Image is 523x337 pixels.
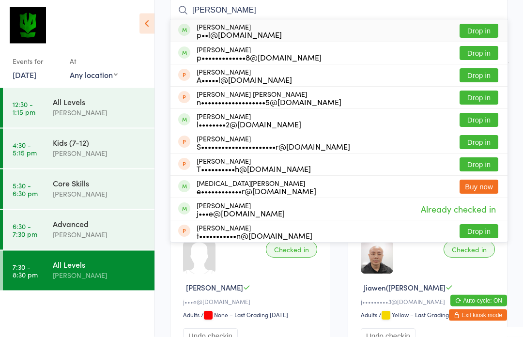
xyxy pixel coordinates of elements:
div: Core Skills [53,178,146,188]
div: Kids (7-12) [53,137,146,148]
div: [PERSON_NAME] [197,68,292,84]
time: 12:30 - 1:15 pm [13,100,35,116]
div: [PERSON_NAME] [53,229,146,240]
time: 6:30 - 7:30 pm [13,222,37,238]
a: 5:30 -6:30 pmCore Skills[PERSON_NAME] [3,169,154,209]
div: Adults [183,311,200,319]
div: l••••••••2@[DOMAIN_NAME] [197,121,301,128]
div: [PERSON_NAME] [53,188,146,199]
span: [PERSON_NAME] [186,283,243,293]
button: Drop in [460,158,498,172]
a: 12:30 -1:15 pmAll Levels[PERSON_NAME] [3,88,154,128]
span: / Yellow – Last Grading [DATE] [379,311,469,319]
div: [PERSON_NAME] [197,23,282,39]
div: t•••••••••••n@[DOMAIN_NAME] [197,232,312,240]
span: Jiawen([PERSON_NAME] [364,283,446,293]
div: Checked in [444,242,495,258]
div: [PERSON_NAME] [53,148,146,159]
span: Already checked in [418,201,498,218]
button: Drop in [460,91,498,105]
div: [PERSON_NAME] [197,135,350,151]
span: / None – Last Grading [DATE] [201,311,288,319]
a: 6:30 -7:30 pmAdvanced[PERSON_NAME] [3,210,154,250]
div: j•••e@[DOMAIN_NAME] [197,210,285,217]
div: Adults [361,311,377,319]
button: Drop in [460,46,498,61]
img: Krav Maga Defence Institute [10,7,46,44]
div: e••••••••••••r@[DOMAIN_NAME] [197,187,316,195]
div: [PERSON_NAME] [197,224,312,240]
img: image1750316607.png [361,242,393,274]
button: Buy now [460,180,498,194]
div: Checked in [266,242,317,258]
div: Events for [13,53,60,69]
div: p••l@[DOMAIN_NAME] [197,31,282,39]
div: p•••••••••••••8@[DOMAIN_NAME] [197,54,322,61]
button: Auto-cycle: ON [450,295,507,306]
time: 4:30 - 5:15 pm [13,141,37,156]
div: A•••••l@[DOMAIN_NAME] [197,76,292,84]
div: [PERSON_NAME] [197,157,311,173]
div: [PERSON_NAME] [PERSON_NAME] [197,91,341,106]
div: n•••••••••••••••••••5@[DOMAIN_NAME] [197,98,341,106]
div: [PERSON_NAME] [53,107,146,118]
div: All Levels [53,96,146,107]
div: j•••e@[DOMAIN_NAME] [183,298,320,306]
button: Drop in [460,69,498,83]
div: S••••••••••••••••••••••r@[DOMAIN_NAME] [197,143,350,151]
button: Drop in [460,136,498,150]
time: 7:30 - 8:30 pm [13,263,38,278]
div: Any location [70,69,118,80]
div: [MEDICAL_DATA][PERSON_NAME] [197,180,316,195]
button: Exit kiosk mode [449,309,507,321]
a: 7:30 -8:30 pmAll Levels[PERSON_NAME] [3,251,154,291]
div: All Levels [53,259,146,270]
button: Drop in [460,24,498,38]
a: [DATE] [13,69,36,80]
div: Advanced [53,218,146,229]
a: 4:30 -5:15 pmKids (7-12)[PERSON_NAME] [3,129,154,168]
button: Drop in [460,225,498,239]
div: [PERSON_NAME] [197,46,322,61]
div: j•••••••••3@[DOMAIN_NAME] [361,298,498,306]
time: 5:30 - 6:30 pm [13,182,38,197]
div: [PERSON_NAME] [197,113,301,128]
div: [PERSON_NAME] [197,202,285,217]
div: T••••••••••h@[DOMAIN_NAME] [197,165,311,173]
div: At [70,53,118,69]
div: [PERSON_NAME] [53,270,146,281]
button: Drop in [460,113,498,127]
